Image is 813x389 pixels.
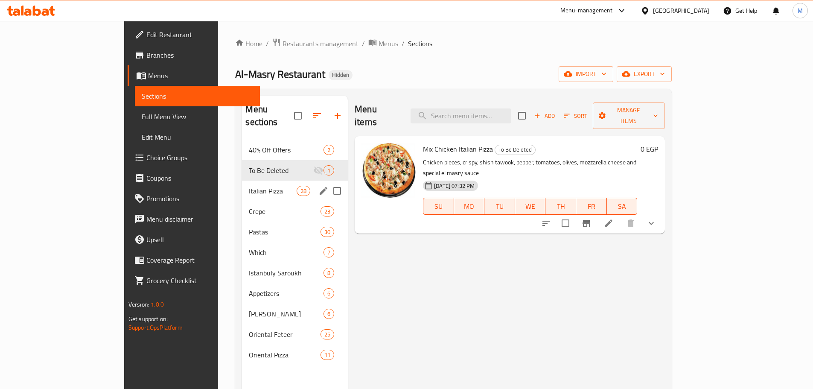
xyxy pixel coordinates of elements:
[323,247,334,257] div: items
[245,103,294,129] h2: Menu sections
[321,331,334,339] span: 25
[242,160,348,181] div: To Be Deleted1
[323,288,334,298] div: items
[545,198,576,215] button: TH
[593,102,665,129] button: Manage items
[249,309,323,319] div: Alexandrian Hawawshi
[128,45,260,65] a: Branches
[151,299,164,310] span: 1.0.0
[324,290,334,298] span: 6
[560,6,613,16] div: Menu-management
[135,86,260,106] a: Sections
[411,108,511,123] input: search
[297,187,310,195] span: 28
[297,186,310,196] div: items
[641,213,661,234] button: show more
[128,313,168,325] span: Get support on:
[242,242,348,263] div: Which7
[128,168,260,188] a: Coupons
[146,255,253,265] span: Coverage Report
[249,268,323,278] span: Istanbuly Saroukh
[128,299,149,310] span: Version:
[495,145,535,155] span: To Be Deleted
[317,184,330,197] button: edit
[313,165,323,175] svg: Inactive section
[142,111,253,122] span: Full Menu View
[457,200,481,213] span: MO
[148,70,253,81] span: Menus
[249,288,323,298] span: Appetizers
[249,206,320,216] div: Crepe
[610,200,634,213] span: SA
[559,66,613,82] button: import
[128,24,260,45] a: Edit Restaurant
[249,186,296,196] span: Italian Pizza
[128,322,183,333] a: Support.OpsPlatform
[324,146,334,154] span: 2
[128,229,260,250] a: Upsell
[242,263,348,283] div: Istanbuly Saroukh8
[558,109,593,123] span: Sort items
[423,157,637,178] p: Chicken pieces, crispy, shish tawook, pepper, tomatoes, olives, mozzarella cheese and special el ...
[249,165,313,175] span: To Be Deleted
[128,209,260,229] a: Menu disclaimer
[603,218,614,228] a: Edit menu item
[283,38,358,49] span: Restaurants management
[242,181,348,201] div: Italian Pizza28edit
[533,111,556,121] span: Add
[128,250,260,270] a: Coverage Report
[323,145,334,155] div: items
[266,38,269,49] li: /
[249,309,323,319] span: [PERSON_NAME]
[249,350,320,360] span: Oriental Pizza
[321,228,334,236] span: 30
[235,38,672,49] nav: breadcrumb
[128,147,260,168] a: Choice Groups
[242,140,348,160] div: 40% Off Offers2
[361,143,416,198] img: Mix Chicken Italian Pizza
[146,275,253,286] span: Grocery Checklist
[289,107,307,125] span: Select all sections
[362,38,365,49] li: /
[536,213,557,234] button: sort-choices
[607,198,638,215] button: SA
[128,188,260,209] a: Promotions
[146,152,253,163] span: Choice Groups
[519,200,542,213] span: WE
[549,200,573,213] span: TH
[324,249,334,257] span: 7
[321,351,334,359] span: 11
[321,350,334,360] div: items
[531,109,558,123] button: Add
[272,38,358,49] a: Restaurants management
[128,65,260,86] a: Menus
[146,193,253,204] span: Promotions
[321,208,334,216] span: 23
[327,105,348,126] button: Add section
[146,29,253,40] span: Edit Restaurant
[557,214,574,232] span: Select to update
[321,206,334,216] div: items
[146,173,253,183] span: Coupons
[423,198,454,215] button: SU
[323,268,334,278] div: items
[142,132,253,142] span: Edit Menu
[242,222,348,242] div: Pastas30
[798,6,803,15] span: M
[562,109,589,123] button: Sort
[135,106,260,127] a: Full Menu View
[321,329,334,339] div: items
[323,309,334,319] div: items
[624,69,665,79] span: export
[484,198,515,215] button: TU
[146,214,253,224] span: Menu disclaimer
[323,165,334,175] div: items
[242,201,348,222] div: Crepe23
[531,109,558,123] span: Add item
[488,200,512,213] span: TU
[249,247,323,257] span: Which
[249,145,323,155] span: 40% Off Offers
